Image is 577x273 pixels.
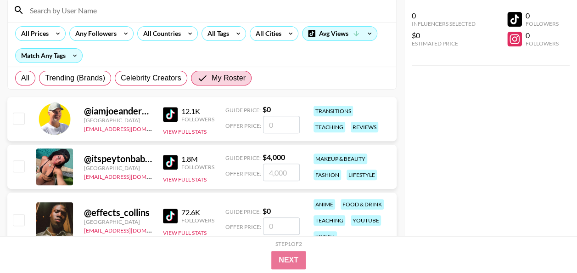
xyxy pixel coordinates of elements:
span: Guide Price: [225,208,261,215]
div: travel [314,231,337,242]
div: $0 [412,31,476,40]
div: food & drink [341,199,384,210]
span: Guide Price: [225,107,261,114]
div: teaching [314,215,345,226]
div: 0 [412,11,476,20]
div: 12.1K [181,107,214,116]
div: Followers [181,116,214,123]
button: View Full Stats [163,128,207,135]
button: View Full Stats [163,229,207,236]
img: TikTok [163,107,178,122]
a: [EMAIL_ADDRESS][DOMAIN_NAME] [84,171,176,180]
a: [EMAIL_ADDRESS][DOMAIN_NAME] [84,225,176,234]
div: [GEOGRAPHIC_DATA] [84,218,152,225]
div: @ effects_collins [84,207,152,218]
input: 0 [263,217,300,235]
span: Guide Price: [225,154,261,161]
div: Followers [181,217,214,224]
button: View Full Stats [163,176,207,183]
div: Influencers Selected [412,20,476,27]
div: @ itspeytonbabyy [84,153,152,165]
div: 72.6K [181,208,214,217]
input: 4,000 [263,164,300,181]
span: Offer Price: [225,223,261,230]
div: anime [314,199,335,210]
span: Offer Price: [225,170,261,177]
div: [GEOGRAPHIC_DATA] [84,165,152,171]
div: Any Followers [70,27,118,40]
button: Next [271,251,306,269]
div: All Cities [250,27,283,40]
div: 0 [526,11,559,20]
div: transitions [314,106,353,116]
a: [EMAIL_ADDRESS][DOMAIN_NAME] [84,124,176,132]
span: All [21,73,29,84]
span: My Roster [212,73,246,84]
div: Followers [526,40,559,47]
div: lifestyle [347,170,377,180]
div: fashion [314,170,341,180]
div: makeup & beauty [314,154,367,164]
div: Avg Views [303,27,377,40]
div: reviews [351,122,378,132]
div: All Tags [202,27,231,40]
span: Offer Price: [225,122,261,129]
strong: $ 4,000 [263,153,285,161]
div: Step 1 of 2 [275,240,302,247]
div: 0 [526,31,559,40]
div: youtube [351,215,381,226]
div: Estimated Price [412,40,476,47]
div: 1.8M [181,154,214,164]
div: Followers [526,20,559,27]
div: All Prices [16,27,50,40]
span: Trending (Brands) [45,73,105,84]
div: Match Any Tags [16,49,82,63]
div: [GEOGRAPHIC_DATA] [84,117,152,124]
img: TikTok [163,209,178,223]
input: Search by User Name [24,3,391,17]
img: TikTok [163,155,178,170]
div: All Countries [138,27,183,40]
div: Followers [181,164,214,171]
div: @ iamjoeanderson [84,105,152,117]
div: teaching [314,122,345,132]
input: 0 [263,116,300,133]
strong: $ 0 [263,206,271,215]
strong: $ 0 [263,105,271,114]
span: Celebrity Creators [121,73,181,84]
